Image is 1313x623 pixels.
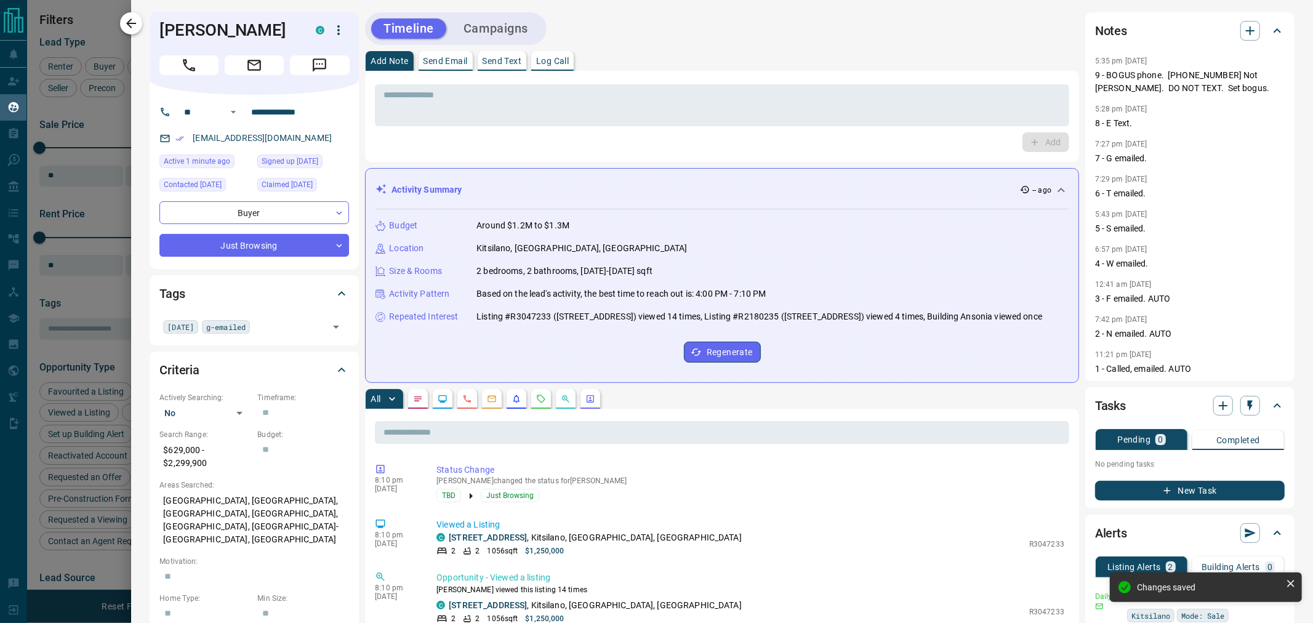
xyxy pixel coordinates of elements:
[371,18,446,39] button: Timeline
[436,533,445,542] div: condos.ca
[1095,16,1285,46] div: Notes
[159,593,251,604] p: Home Type:
[1095,391,1285,420] div: Tasks
[436,584,1064,595] p: [PERSON_NAME] viewed this listing 14 times
[159,234,349,257] div: Just Browsing
[316,26,324,34] div: condos.ca
[1095,21,1127,41] h2: Notes
[375,584,418,592] p: 8:10 pm
[1095,140,1147,148] p: 7:27 pm [DATE]
[371,57,408,65] p: Add Note
[436,464,1064,476] p: Status Change
[375,179,1069,201] div: Activity Summary-- ago
[262,179,313,191] span: Claimed [DATE]
[206,321,246,333] span: g-emailed
[257,429,349,440] p: Budget:
[436,601,445,609] div: condos.ca
[684,342,761,363] button: Regenerate
[159,55,219,75] span: Call
[1267,563,1272,571] p: 0
[1095,187,1285,200] p: 6 - T emailed.
[290,55,349,75] span: Message
[1095,328,1285,340] p: 2 - N emailed. AUTO
[451,545,456,557] p: 2
[436,476,1064,485] p: [PERSON_NAME] changed the status for [PERSON_NAME]
[1095,280,1152,289] p: 12:41 am [DATE]
[159,403,251,423] div: No
[1029,606,1064,617] p: R3047233
[476,219,569,232] p: Around $1.2M to $1.3M
[1131,609,1170,622] span: Kitsilano
[391,183,462,196] p: Activity Summary
[442,489,456,502] span: TBD
[449,533,527,542] a: [STREET_ADDRESS]
[164,155,230,167] span: Active 1 minute ago
[512,394,521,404] svg: Listing Alerts
[476,287,766,300] p: Based on the lead's activity, the best time to reach out is: 4:00 PM - 7:10 PM
[486,489,534,502] span: Just Browsing
[1095,210,1147,219] p: 5:43 pm [DATE]
[1095,455,1285,473] p: No pending tasks
[1095,152,1285,165] p: 7 - G emailed.
[175,134,184,143] svg: Email Verified
[257,178,349,195] div: Sun Jun 22 2025
[1095,175,1147,183] p: 7:29 pm [DATE]
[525,545,564,557] p: $1,250,000
[226,105,241,119] button: Open
[375,531,418,539] p: 8:10 pm
[424,57,468,65] p: Send Email
[536,394,546,404] svg: Requests
[159,429,251,440] p: Search Range:
[1095,315,1147,324] p: 7:42 pm [DATE]
[257,593,349,604] p: Min Size:
[487,394,497,404] svg: Emails
[413,394,423,404] svg: Notes
[449,600,527,610] a: [STREET_ADDRESS]
[1095,481,1285,500] button: New Task
[159,201,349,224] div: Buyer
[159,360,199,380] h2: Criteria
[257,392,349,403] p: Timeframe:
[1095,350,1152,359] p: 11:21 pm [DATE]
[159,279,349,308] div: Tags
[159,284,185,303] h2: Tags
[1095,57,1147,65] p: 5:35 pm [DATE]
[475,545,480,557] p: 2
[159,178,251,195] div: Wed Sep 10 2025
[1095,292,1285,305] p: 3 - F emailed. AUTO
[1095,518,1285,548] div: Alerts
[476,310,1042,323] p: Listing #R3047233 ([STREET_ADDRESS]) viewed 14 times, Listing #R2180235 ([STREET_ADDRESS]) viewed...
[1095,117,1285,130] p: 8 - E Text.
[1202,563,1260,571] p: Building Alerts
[389,242,424,255] p: Location
[438,394,448,404] svg: Lead Browsing Activity
[327,318,345,336] button: Open
[488,545,518,557] p: 1056 sqft
[476,265,652,278] p: 2 bedrooms, 2 bathrooms, [DATE]-[DATE] sqft
[1117,435,1150,444] p: Pending
[159,556,349,567] p: Motivation:
[159,155,251,172] div: Fri Sep 12 2025
[1095,363,1285,376] p: 1 - Called, emailed. AUTO
[225,55,284,75] span: Email
[159,440,251,473] p: $629,000 - $2,299,900
[1095,602,1104,611] svg: Email
[375,484,418,493] p: [DATE]
[1095,591,1120,602] p: Daily
[193,133,332,143] a: [EMAIL_ADDRESS][DOMAIN_NAME]
[1095,257,1285,270] p: 4 - W emailed.
[449,599,742,612] p: , Kitsilano, [GEOGRAPHIC_DATA], [GEOGRAPHIC_DATA]
[375,592,418,601] p: [DATE]
[561,394,571,404] svg: Opportunities
[1029,539,1064,550] p: R3047233
[159,392,251,403] p: Actively Searching:
[375,539,418,548] p: [DATE]
[1216,436,1260,444] p: Completed
[167,321,194,333] span: [DATE]
[1181,609,1224,622] span: Mode: Sale
[389,287,449,300] p: Activity Pattern
[1168,563,1173,571] p: 2
[1095,245,1147,254] p: 6:57 pm [DATE]
[159,491,349,550] p: [GEOGRAPHIC_DATA], [GEOGRAPHIC_DATA], [GEOGRAPHIC_DATA], [GEOGRAPHIC_DATA], [GEOGRAPHIC_DATA], [G...
[483,57,522,65] p: Send Text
